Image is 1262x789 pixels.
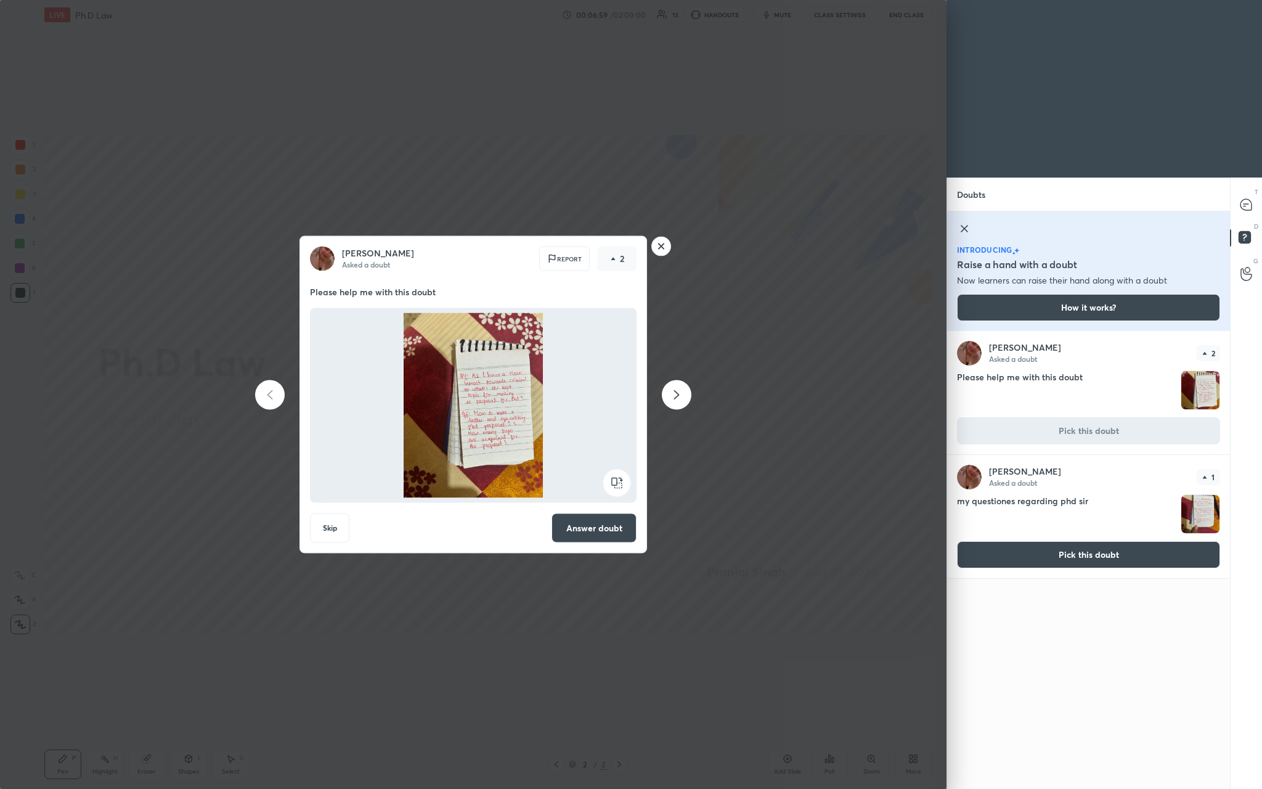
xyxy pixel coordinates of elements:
[957,370,1176,410] h4: Please help me with this doubt
[989,478,1037,488] p: Asked a doubt
[957,541,1220,568] button: Pick this doubt
[342,248,414,258] p: [PERSON_NAME]
[539,247,590,271] div: Report
[989,354,1037,364] p: Asked a doubt
[957,465,982,489] img: 86ee9a4687724f78b0da32b6da279be8.jpg
[957,274,1167,287] p: Now learners can raise their hand along with a doubt
[1012,251,1016,255] img: small-star.76a44327.svg
[342,260,390,269] p: Asked a doubt
[989,343,1061,353] p: [PERSON_NAME]
[957,341,982,366] img: 86ee9a4687724f78b0da32b6da279be8.jpg
[552,513,637,543] button: Answer doubt
[957,494,1176,534] h4: my questiones regarding phd sir
[989,467,1061,476] p: [PERSON_NAME]
[947,178,995,211] p: Doubts
[620,253,624,265] p: 2
[1211,473,1215,481] p: 1
[1181,371,1219,409] img: 17566419112AWVJA.jpg
[1181,495,1219,533] img: 1756641883LYJAGG.jpg
[310,247,335,271] img: 86ee9a4687724f78b0da32b6da279be8.jpg
[1253,256,1258,266] p: G
[957,246,1012,253] p: introducing
[310,513,349,543] button: Skip
[957,294,1220,321] button: How it works?
[1211,350,1215,357] p: 2
[1255,187,1258,197] p: T
[957,257,1077,272] h5: Raise a hand with a doubt
[1014,248,1019,253] img: large-star.026637fe.svg
[325,313,622,498] img: 17566419112AWVJA.jpg
[1254,222,1258,231] p: D
[310,286,637,298] p: Please help me with this doubt
[947,331,1230,788] div: grid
